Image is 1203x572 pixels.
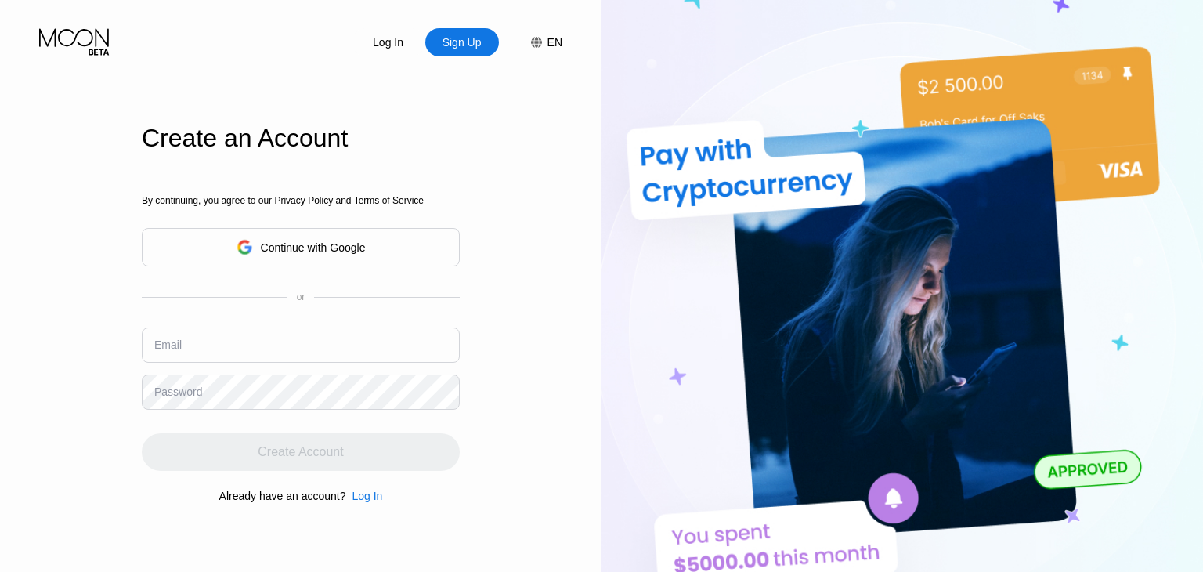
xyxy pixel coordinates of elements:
div: EN [515,28,562,56]
div: Log In [345,490,382,502]
div: Sign Up [425,28,499,56]
div: Log In [371,34,405,50]
div: By continuing, you agree to our [142,195,460,206]
div: Log In [352,28,425,56]
div: Create an Account [142,124,460,153]
div: Continue with Google [261,241,366,254]
div: EN [547,36,562,49]
div: Continue with Google [142,228,460,266]
span: and [333,195,354,206]
div: Sign Up [441,34,483,50]
div: Log In [352,490,382,502]
div: Email [154,338,182,351]
div: or [297,291,305,302]
span: Privacy Policy [274,195,333,206]
span: Terms of Service [354,195,424,206]
div: Password [154,386,202,398]
div: Already have an account? [219,490,346,502]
